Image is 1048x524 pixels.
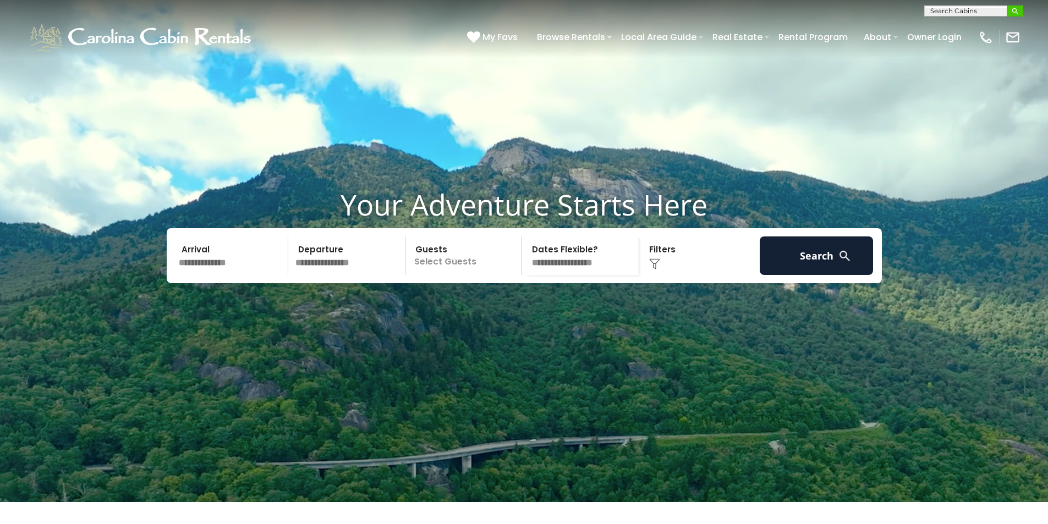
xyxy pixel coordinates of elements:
[707,27,768,47] a: Real Estate
[467,30,520,45] a: My Favs
[1005,30,1020,45] img: mail-regular-white.png
[28,21,256,54] img: White-1-1-2.png
[773,27,853,47] a: Rental Program
[858,27,897,47] a: About
[409,236,522,275] p: Select Guests
[649,258,660,269] img: filter--v1.png
[8,187,1040,222] h1: Your Adventure Starts Here
[616,27,702,47] a: Local Area Guide
[978,30,994,45] img: phone-regular-white.png
[760,236,874,275] button: Search
[838,249,852,263] img: search-regular-white.png
[531,27,611,47] a: Browse Rentals
[902,27,967,47] a: Owner Login
[482,30,518,44] span: My Favs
